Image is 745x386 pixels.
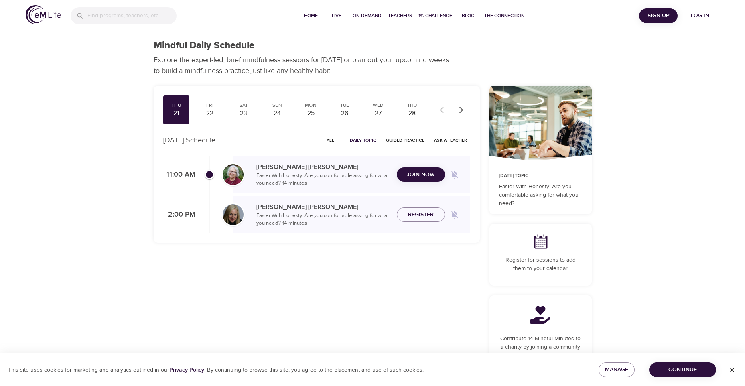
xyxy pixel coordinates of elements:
div: Sat [233,102,254,109]
button: Ask a Teacher [431,134,470,146]
p: Easier With Honesty: Are you comfortable asking for what you need? · 14 minutes [256,172,390,187]
span: Daily Topic [350,136,376,144]
div: Tue [335,102,355,109]
p: Contribute 14 Mindful Minutes to a charity by joining a community and completing this program. [499,335,582,360]
p: [PERSON_NAME] [PERSON_NAME] [256,202,390,212]
div: 24 [267,109,287,118]
div: Fri [200,102,220,109]
p: Easier With Honesty: Are you comfortable asking for what you need? [499,183,582,208]
button: Log in [681,8,719,23]
div: 25 [301,109,321,118]
span: Remind me when a class goes live every Thursday at 2:00 PM [445,205,464,224]
span: Home [301,12,321,20]
button: Guided Practice [383,134,428,146]
p: Easier With Honesty: Are you comfortable asking for what you need? · 14 minutes [256,212,390,228]
p: Register for sessions to add them to your calendar [499,256,582,273]
span: All [321,136,340,144]
div: 28 [402,109,422,118]
div: Mon [301,102,321,109]
button: Continue [649,362,716,377]
div: Thu [402,102,422,109]
span: Log in [684,11,716,21]
span: Ask a Teacher [434,136,467,144]
span: Join Now [407,170,435,180]
img: Diane_Renz-min.jpg [223,204,244,225]
input: Find programs, teachers, etc... [87,7,177,24]
span: Blog [459,12,478,20]
span: Register [408,210,434,220]
span: Remind me when a class goes live every Thursday at 11:00 AM [445,165,464,184]
div: 27 [368,109,388,118]
div: 22 [200,109,220,118]
div: Sun [267,102,287,109]
span: Sign Up [642,11,674,21]
p: 11:00 AM [163,169,195,180]
p: [PERSON_NAME] [PERSON_NAME] [256,162,390,172]
img: logo [26,5,61,24]
div: 26 [335,109,355,118]
button: Join Now [397,167,445,182]
div: 23 [233,109,254,118]
span: 1% Challenge [418,12,452,20]
div: Thu [166,102,187,109]
button: All [318,134,343,146]
span: Live [327,12,346,20]
div: 21 [166,109,187,118]
button: Manage [599,362,635,377]
div: Wed [368,102,388,109]
button: Register [397,207,445,222]
span: Manage [605,365,628,375]
span: On-Demand [353,12,382,20]
a: Privacy Policy [169,366,204,374]
span: Continue [656,365,710,375]
button: Daily Topic [347,134,380,146]
span: Teachers [388,12,412,20]
p: 2:00 PM [163,209,195,220]
p: Explore the expert-led, brief mindfulness sessions for [DATE] or plan out your upcoming weeks to ... [154,55,455,76]
p: [DATE] Topic [499,172,582,179]
h1: Mindful Daily Schedule [154,40,254,51]
p: [DATE] Schedule [163,135,215,146]
button: Sign Up [639,8,678,23]
span: Guided Practice [386,136,424,144]
span: The Connection [484,12,524,20]
img: Bernice_Moore_min.jpg [223,164,244,185]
